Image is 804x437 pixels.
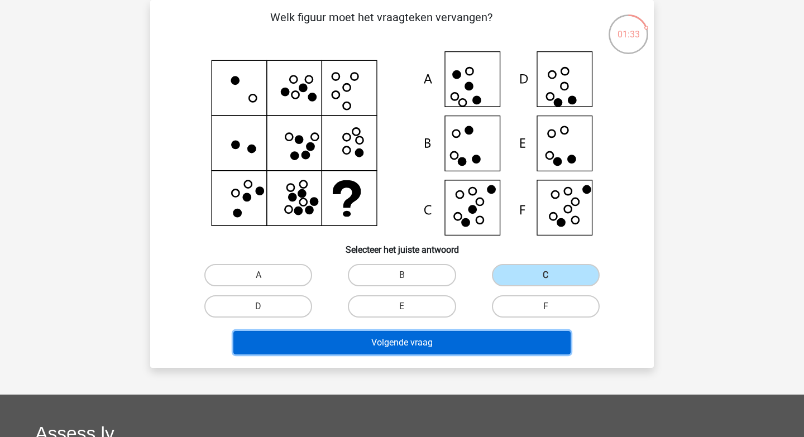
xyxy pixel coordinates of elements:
label: E [348,295,456,318]
button: Volgende vraag [233,331,571,354]
div: 01:33 [607,13,649,41]
label: C [492,264,600,286]
h6: Selecteer het juiste antwoord [168,236,636,255]
label: A [204,264,312,286]
label: B [348,264,456,286]
label: D [204,295,312,318]
p: Welk figuur moet het vraagteken vervangen? [168,9,594,42]
label: F [492,295,600,318]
